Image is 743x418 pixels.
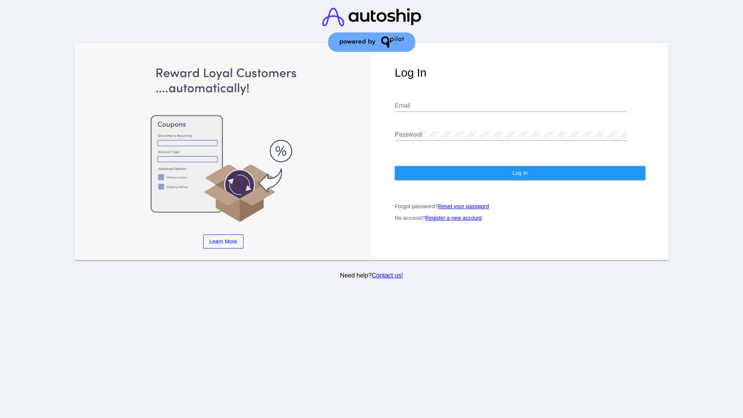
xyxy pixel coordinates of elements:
[209,238,237,245] span: Learn More
[425,215,482,221] a: Register a new account
[395,66,645,79] h1: Log In
[371,272,403,279] a: Contact us!
[395,215,645,221] p: No account?
[438,203,489,209] a: Reset your password
[395,203,645,209] p: Forgot password?
[395,166,645,180] button: Log In
[98,66,349,223] img: Apply Coupons Automatically to Scheduled Orders with QPilot
[73,272,670,279] p: Need help?
[395,102,627,109] input: Email
[512,170,527,176] span: Log In
[203,235,243,248] a: Learn More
